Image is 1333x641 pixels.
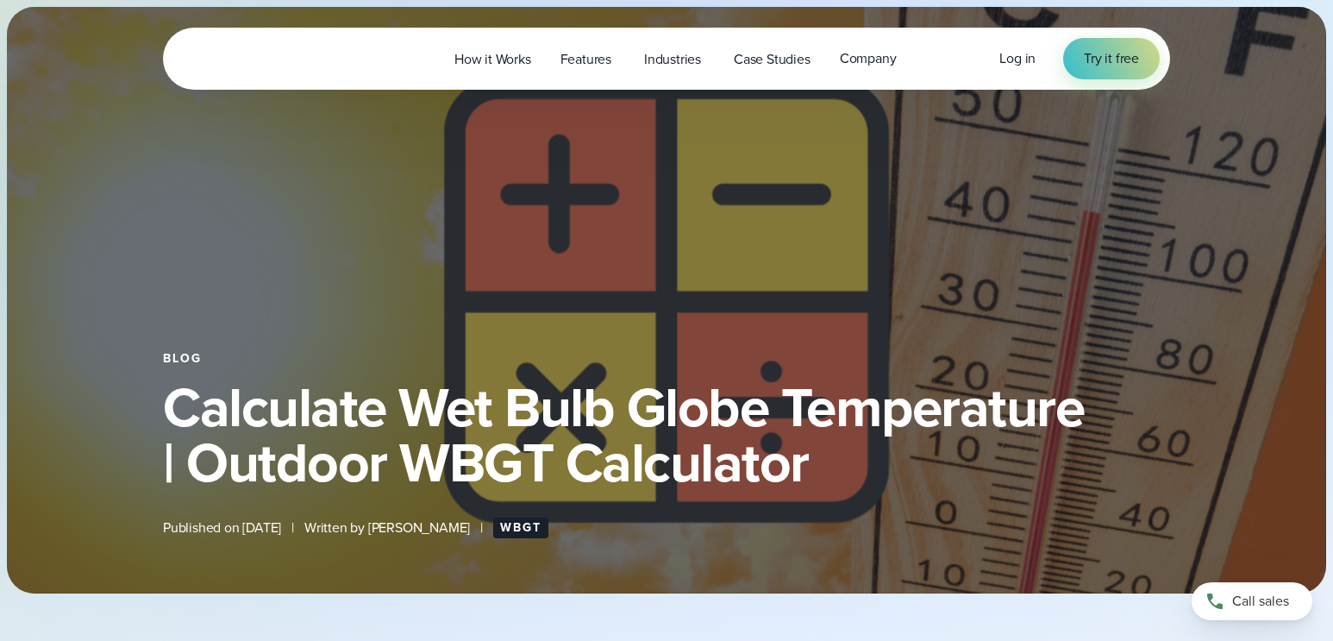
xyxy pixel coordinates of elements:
[163,380,1170,490] h1: Calculate Wet Bulb Globe Temperature | Outdoor WBGT Calculator
[1084,48,1139,69] span: Try it free
[304,518,470,538] span: Written by [PERSON_NAME]
[163,518,281,538] span: Published on [DATE]
[291,518,294,538] span: |
[1063,38,1160,79] a: Try it free
[719,41,825,77] a: Case Studies
[163,352,1170,366] div: Blog
[840,48,897,69] span: Company
[440,41,546,77] a: How it Works
[1192,582,1312,620] a: Call sales
[999,48,1036,69] a: Log in
[1232,591,1289,612] span: Call sales
[734,49,810,70] span: Case Studies
[999,48,1036,68] span: Log in
[454,49,531,70] span: How it Works
[493,518,548,538] a: WBGT
[644,49,701,70] span: Industries
[560,49,611,70] span: Features
[480,518,483,538] span: |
